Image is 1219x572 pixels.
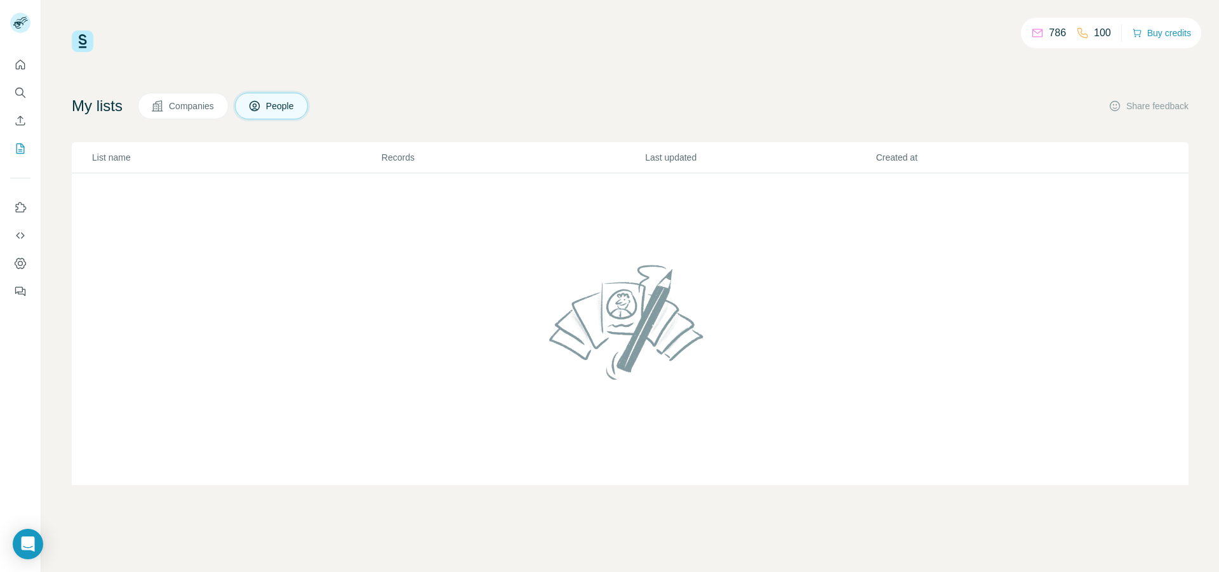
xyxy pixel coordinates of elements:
button: Enrich CSV [10,109,30,132]
img: Surfe Logo [72,30,93,52]
p: List name [92,151,380,164]
button: Use Surfe on LinkedIn [10,196,30,219]
button: Share feedback [1109,100,1189,112]
button: Dashboard [10,252,30,275]
div: Open Intercom Messenger [13,529,43,559]
p: Created at [876,151,1105,164]
button: My lists [10,137,30,160]
button: Search [10,81,30,104]
button: Buy credits [1132,24,1191,42]
p: Records [382,151,644,164]
button: Feedback [10,280,30,303]
p: 100 [1094,25,1111,41]
span: Companies [169,100,215,112]
p: Last updated [645,151,874,164]
button: Quick start [10,53,30,76]
img: No lists found [544,254,717,390]
span: People [266,100,295,112]
p: 786 [1049,25,1066,41]
h4: My lists [72,96,123,116]
button: Use Surfe API [10,224,30,247]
